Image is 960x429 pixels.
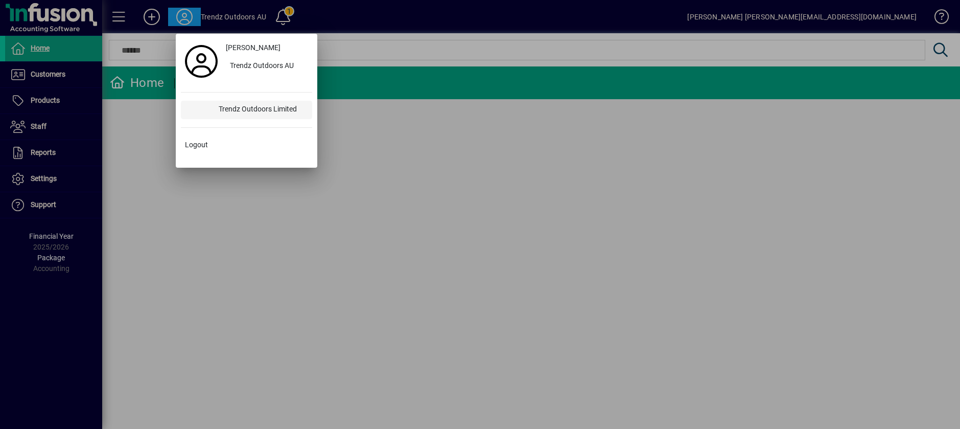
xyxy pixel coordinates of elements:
[222,39,312,57] a: [PERSON_NAME]
[210,101,312,119] div: Trendz Outdoors Limited
[181,101,312,119] button: Trendz Outdoors Limited
[185,140,208,150] span: Logout
[226,42,280,53] span: [PERSON_NAME]
[222,57,312,76] button: Trendz Outdoors AU
[181,136,312,154] button: Logout
[181,52,222,71] a: Profile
